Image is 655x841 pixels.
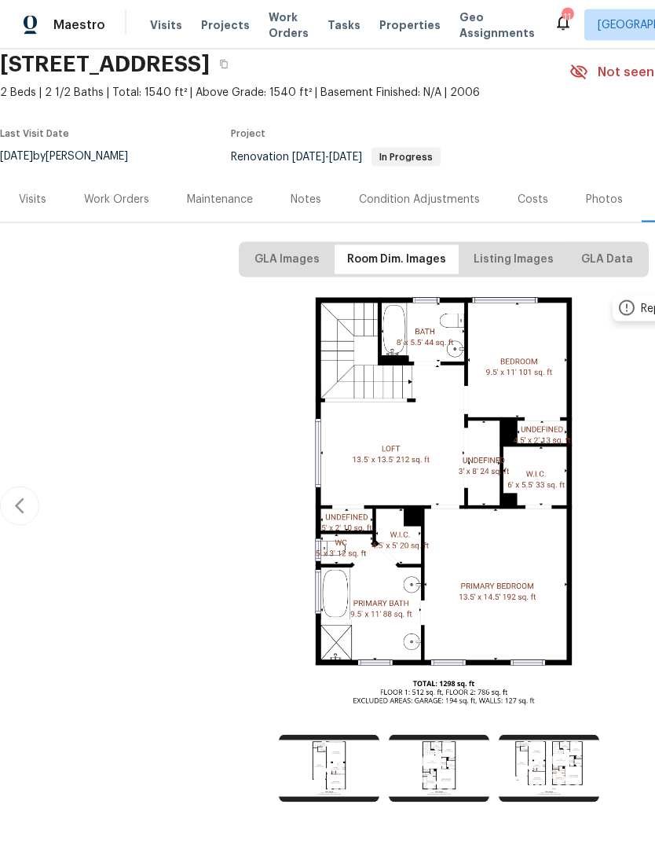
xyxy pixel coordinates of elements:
[499,735,599,802] img: https://cabinet-assets.s3.amazonaws.com/production/storage/c737d709-d17f-402e-86e6-e18d11ce7df2.p...
[389,735,489,802] img: https://cabinet-assets.s3.amazonaws.com/production/storage/c5ae1c36-941b-43d5-b301-32426cd7cd77.p...
[231,152,441,163] span: Renovation
[84,192,149,207] div: Work Orders
[187,192,253,207] div: Maintenance
[291,192,321,207] div: Notes
[279,735,379,802] img: https://cabinet-assets.s3.amazonaws.com/production/storage/6f303c37-ef89-4982-89f1-9ed747b44689.p...
[586,192,623,207] div: Photos
[242,245,332,274] button: GLA Images
[347,250,446,270] span: Room Dim. Images
[329,152,362,163] span: [DATE]
[19,192,46,207] div: Visits
[373,152,439,162] span: In Progress
[581,250,633,270] span: GLA Data
[269,9,309,41] span: Work Orders
[474,250,554,270] span: Listing Images
[518,192,548,207] div: Costs
[461,245,566,274] button: Listing Images
[150,17,182,33] span: Visits
[335,245,459,274] button: Room Dim. Images
[569,245,646,274] button: GLA Data
[231,129,265,138] span: Project
[201,17,250,33] span: Projects
[359,192,480,207] div: Condition Adjustments
[210,50,238,79] button: Copy Address
[562,9,573,25] div: 11
[459,9,535,41] span: Geo Assignments
[327,20,360,31] span: Tasks
[292,152,362,163] span: -
[254,250,320,270] span: GLA Images
[53,17,105,33] span: Maestro
[379,17,441,33] span: Properties
[292,152,325,163] span: [DATE]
